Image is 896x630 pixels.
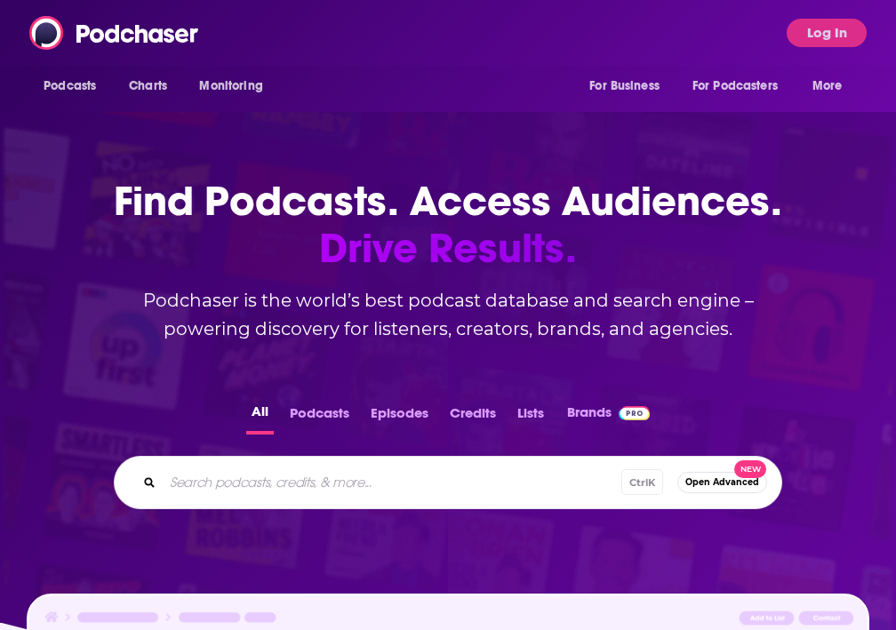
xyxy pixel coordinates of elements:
[692,74,778,99] span: For Podcasters
[444,400,501,435] button: Credits
[117,69,178,103] a: Charts
[677,472,767,493] button: Open AdvancedNew
[163,468,621,497] input: Search podcasts, credits, & more...
[800,69,865,103] button: open menu
[512,400,549,435] button: Lists
[44,74,96,99] span: Podcasts
[589,74,660,99] span: For Business
[734,460,766,479] span: New
[92,286,804,343] h2: Podchaser is the world’s best podcast database and search engine – powering discovery for listene...
[199,74,262,99] span: Monitoring
[31,69,119,103] button: open menu
[812,74,843,99] span: More
[92,178,804,272] h1: Find Podcasts. Access Audiences.
[621,469,663,495] span: Ctrl K
[284,400,355,435] button: Podcasts
[129,74,167,99] span: Charts
[619,406,650,420] img: Podchaser Pro
[577,69,682,103] button: open menu
[187,69,285,103] button: open menu
[787,19,867,47] button: Log In
[365,400,434,435] button: Episodes
[114,456,782,509] div: Search podcasts, credits, & more...
[567,400,650,435] a: BrandsPodchaser Pro
[92,225,804,272] span: Drive Results.
[29,16,200,50] img: Podchaser - Follow, Share and Rate Podcasts
[681,69,804,103] button: open menu
[685,477,759,487] span: Open Advanced
[246,400,274,435] button: All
